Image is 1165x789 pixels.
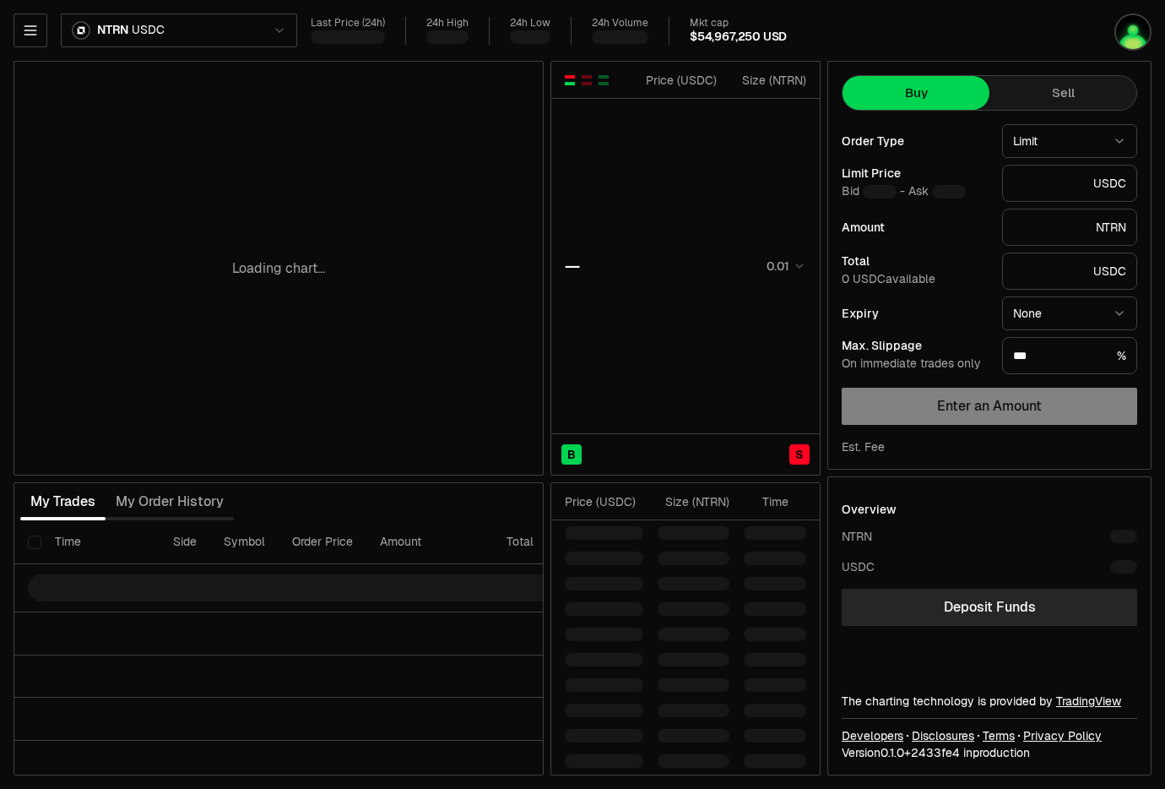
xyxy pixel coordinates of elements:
[731,72,806,89] div: Size ( NTRN )
[565,254,580,278] div: —
[842,307,989,319] div: Expiry
[842,693,1137,710] div: The charting technology is provided by
[842,438,885,455] div: Est. Fee
[160,520,210,564] th: Side
[567,446,576,463] span: B
[842,528,872,545] div: NTRN
[311,17,385,30] div: Last Price (24h)
[563,73,577,87] button: Show Buy and Sell Orders
[842,589,1137,626] a: Deposit Funds
[842,221,989,233] div: Amount
[426,17,469,30] div: 24h High
[1002,337,1137,374] div: %
[911,745,960,760] span: 2433fe4b4f3780576893ee9e941d06011a76ee7a
[989,76,1136,110] button: Sell
[842,184,905,199] span: Bid -
[842,255,989,267] div: Total
[842,340,989,351] div: Max. Slippage
[842,167,989,179] div: Limit Price
[842,356,989,372] div: On immediate trades only
[1023,727,1102,744] a: Privacy Policy
[210,520,279,564] th: Symbol
[690,30,787,45] div: $54,967,250 USD
[132,23,164,38] span: USDC
[842,727,903,744] a: Developers
[1114,14,1151,51] img: Ted
[565,493,643,510] div: Price ( USDC )
[597,73,610,87] button: Show Buy Orders Only
[795,446,804,463] span: S
[1002,297,1137,330] button: None
[842,135,989,147] div: Order Type
[97,23,128,38] span: NTRN
[912,727,974,744] a: Disclosures
[744,493,788,510] div: Time
[1002,209,1137,246] div: NTRN
[658,493,729,510] div: Size ( NTRN )
[1002,165,1137,202] div: USDC
[908,184,966,199] span: Ask
[366,520,493,564] th: Amount
[842,501,897,518] div: Overview
[842,271,935,286] span: 0 USDC available
[842,558,875,575] div: USDC
[580,73,593,87] button: Show Sell Orders Only
[41,520,160,564] th: Time
[1002,124,1137,158] button: Limit
[72,21,90,40] img: ntrn.png
[642,72,717,89] div: Price ( USDC )
[28,536,41,549] button: Select all
[843,76,989,110] button: Buy
[510,17,550,30] div: 24h Low
[1002,253,1137,290] div: USDC
[983,727,1015,744] a: Terms
[592,17,648,30] div: 24h Volume
[690,17,787,30] div: Mkt cap
[106,485,234,519] button: My Order History
[493,520,620,564] th: Total
[842,744,1137,761] div: Version 0.1.0 + in production
[279,520,366,564] th: Order Price
[20,485,106,519] button: My Trades
[232,258,325,279] p: Loading chart...
[761,256,806,276] button: 0.01
[1056,694,1121,709] a: TradingView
